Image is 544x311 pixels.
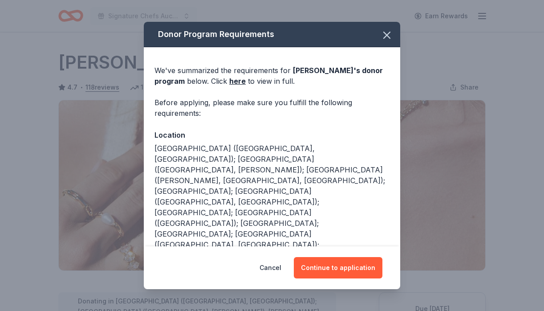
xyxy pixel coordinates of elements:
div: Donor Program Requirements [144,22,400,47]
button: Continue to application [294,257,382,278]
div: We've summarized the requirements for below. Click to view in full. [154,65,390,86]
div: Location [154,129,390,141]
button: Cancel [260,257,281,278]
a: here [229,76,246,86]
div: Before applying, please make sure you fulfill the following requirements: [154,97,390,119]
